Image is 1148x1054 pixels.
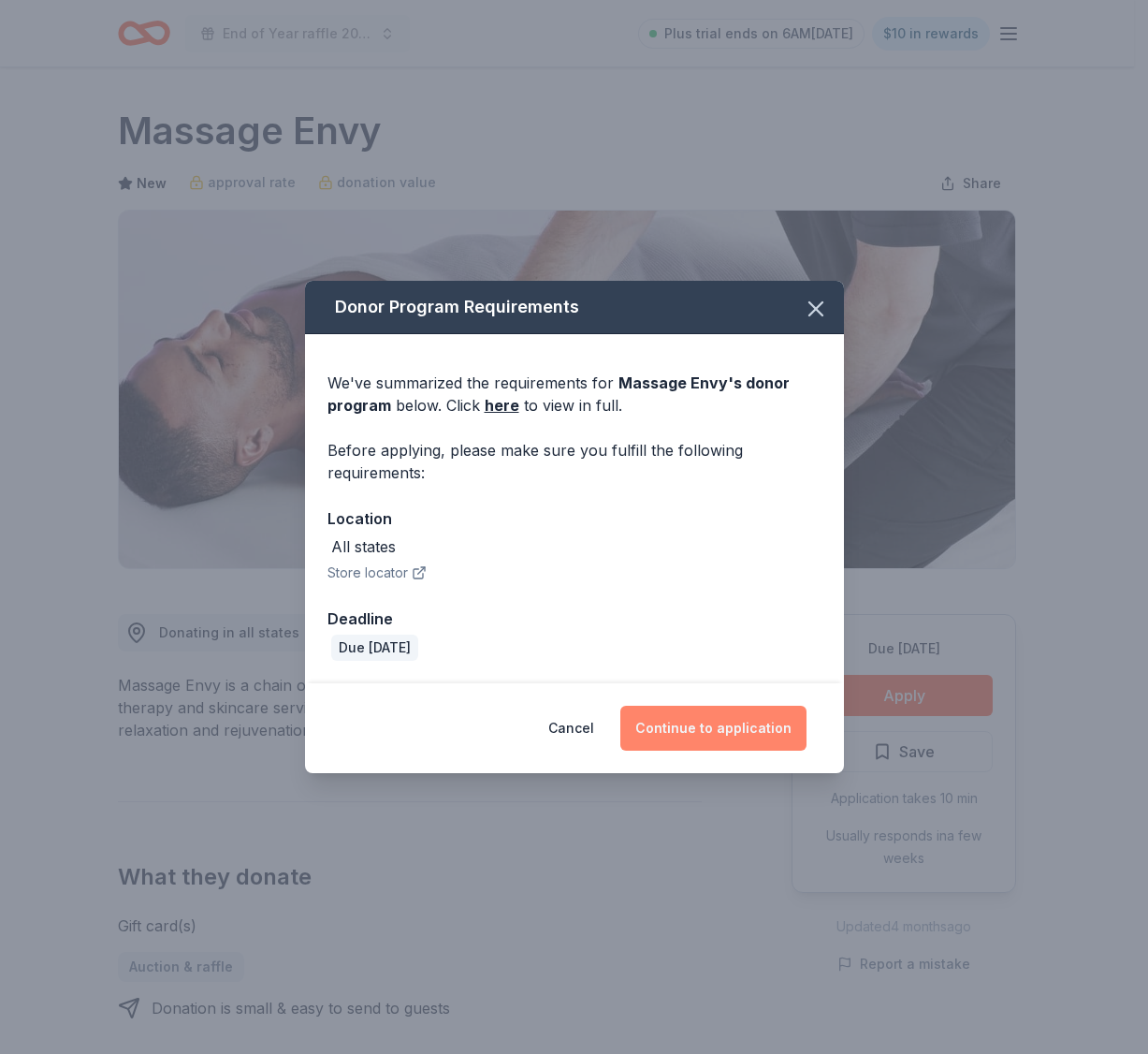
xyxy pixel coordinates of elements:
div: All states [331,535,396,558]
a: here [485,394,519,417]
div: Deadline [327,607,821,631]
button: Continue to application [620,706,807,751]
div: We've summarized the requirements for below. Click to view in full. [327,372,821,417]
button: Cancel [548,706,594,751]
div: Due [DATE] [331,635,418,661]
button: Store locator [327,562,427,584]
div: Before applying, please make sure you fulfill the following requirements: [327,439,821,484]
div: Location [327,506,821,531]
div: Donor Program Requirements [305,281,844,334]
